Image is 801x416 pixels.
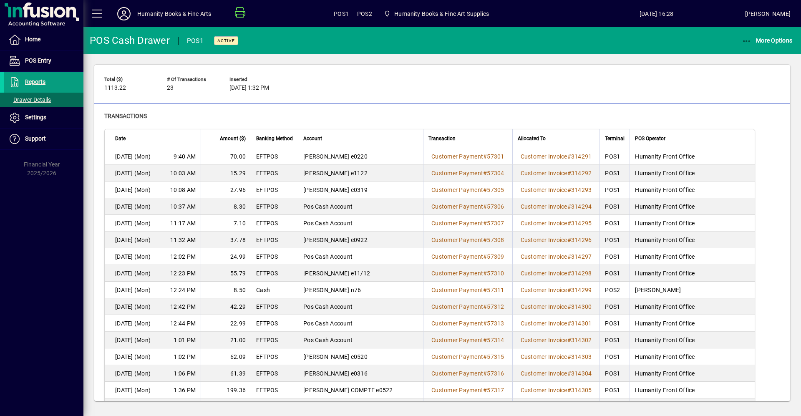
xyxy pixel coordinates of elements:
[483,387,487,393] span: #
[630,265,755,282] td: Humanity Front Office
[518,235,595,245] a: Customer Invoice#314296
[170,186,196,194] span: 10:08 AM
[174,369,196,378] span: 1:06 PM
[170,236,196,244] span: 11:32 AM
[428,302,507,311] a: Customer Payment#57312
[571,237,592,243] span: 314296
[630,398,755,415] td: Humanity Front Office
[251,365,298,382] td: EFTPOS
[201,282,251,298] td: 8.50
[251,215,298,232] td: EFTPOS
[599,348,630,365] td: POS1
[483,153,487,160] span: #
[487,337,504,343] span: 57314
[428,202,507,211] a: Customer Payment#57306
[571,320,592,327] span: 314301
[599,315,630,332] td: POS1
[487,287,504,293] span: 57311
[357,7,372,20] span: POS2
[201,298,251,315] td: 42.29
[298,198,423,215] td: Pos Cash Account
[220,134,246,143] span: Amount ($)
[518,386,595,395] a: Customer Invoice#314305
[431,237,483,243] span: Customer Payment
[630,315,755,332] td: Humanity Front Office
[431,270,483,277] span: Customer Payment
[25,57,51,64] span: POS Entry
[174,336,196,344] span: 1:01 PM
[25,135,46,142] span: Support
[251,315,298,332] td: EFTPOS
[298,182,423,198] td: [PERSON_NAME] e0319
[487,320,504,327] span: 57313
[487,220,504,227] span: 57307
[256,134,293,143] span: Banking Method
[630,348,755,365] td: Humanity Front Office
[201,148,251,165] td: 70.00
[174,353,196,361] span: 1:02 PM
[229,85,269,91] span: [DATE] 1:32 PM
[567,303,571,310] span: #
[571,337,592,343] span: 314302
[428,219,507,228] a: Customer Payment#57307
[567,237,571,243] span: #
[229,77,280,82] span: Inserted
[567,287,571,293] span: #
[518,335,595,345] a: Customer Invoice#314302
[298,332,423,348] td: Pos Cash Account
[4,93,83,107] a: Drawer Details
[298,365,423,382] td: [PERSON_NAME] e0316
[251,165,298,182] td: EFTPOS
[518,285,595,295] a: Customer Invoice#314299
[521,320,567,327] span: Customer Invoice
[521,203,567,210] span: Customer Invoice
[298,248,423,265] td: Pos Cash Account
[428,269,507,278] a: Customer Payment#57310
[599,398,630,415] td: POS1
[518,252,595,261] a: Customer Invoice#314297
[115,134,126,143] span: Date
[298,298,423,315] td: Pos Cash Account
[483,287,487,293] span: #
[630,332,755,348] td: Humanity Front Office
[170,219,196,227] span: 11:17 AM
[567,270,571,277] span: #
[518,269,595,278] a: Customer Invoice#314298
[428,185,507,194] a: Customer Payment#57305
[251,248,298,265] td: EFTPOS
[483,353,487,360] span: #
[428,134,456,143] span: Transaction
[518,302,595,311] a: Customer Invoice#314300
[303,134,322,143] span: Account
[599,148,630,165] td: POS1
[201,232,251,248] td: 37.78
[483,303,487,310] span: #
[571,353,592,360] span: 314303
[187,34,204,48] div: POS1
[298,165,423,182] td: [PERSON_NAME] e1122
[518,185,595,194] a: Customer Invoice#314293
[521,253,567,260] span: Customer Invoice
[298,148,423,165] td: [PERSON_NAME] e0220
[170,286,196,294] span: 12:24 PM
[115,236,151,244] span: [DATE] (Mon)
[25,36,40,43] span: Home
[170,269,196,277] span: 12:23 PM
[487,370,504,377] span: 57316
[137,7,212,20] div: Humanity Books & Fine Arts
[394,7,489,20] span: Humanity Books & Fine Art Supplies
[567,337,571,343] span: #
[428,352,507,361] a: Customer Payment#57315
[201,198,251,215] td: 8.30
[25,114,46,121] span: Settings
[298,265,423,282] td: [PERSON_NAME] e11/12
[571,270,592,277] span: 314298
[431,187,483,193] span: Customer Payment
[115,252,151,261] span: [DATE] (Mon)
[298,315,423,332] td: Pos Cash Account
[428,169,507,178] a: Customer Payment#57304
[521,153,567,160] span: Customer Invoice
[170,252,196,261] span: 12:02 PM
[599,182,630,198] td: POS1
[428,235,507,245] a: Customer Payment#57308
